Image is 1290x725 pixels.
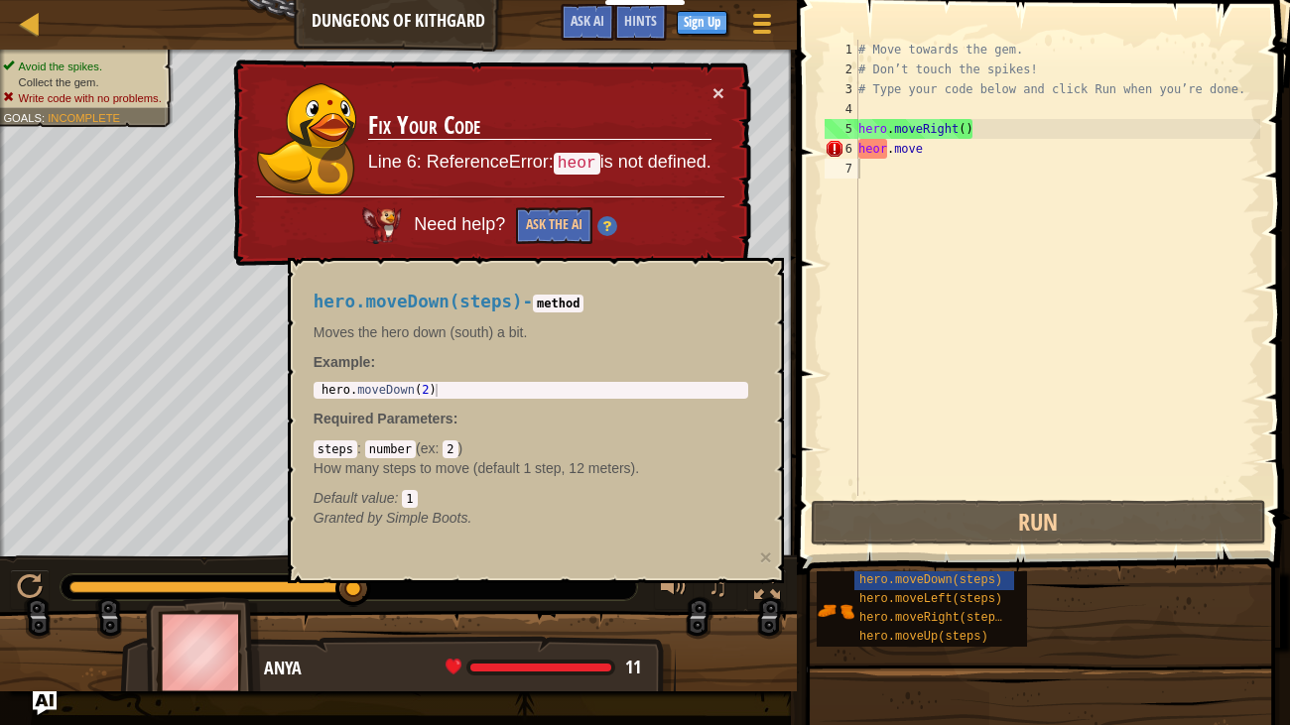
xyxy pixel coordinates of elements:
button: Adjust volume [654,569,694,610]
span: Incomplete [48,111,120,124]
li: Collect the gem. [3,74,161,90]
span: Collect the gem. [19,75,99,88]
span: Hints [624,11,657,30]
button: Run [811,500,1266,545]
span: Goals [3,111,42,124]
span: hero.moveUp(steps) [859,630,988,644]
button: Ctrl + P: Play [10,569,50,610]
h3: Fix Your Code [368,112,711,140]
span: hero.moveDown(steps) [314,292,523,311]
button: ♫ [704,569,737,610]
span: Default value [314,490,395,506]
span: : [453,411,458,426]
span: ♫ [708,572,727,602]
button: × [712,82,724,103]
button: Ask AI [561,4,614,41]
em: Simple Boots. [314,510,472,526]
div: Anya [264,656,656,681]
button: × [760,546,772,567]
div: 1 [825,40,858,60]
span: Example [314,354,371,370]
button: Sign Up [677,11,727,35]
img: duck_okar.png [257,83,356,195]
code: 1 [402,490,417,508]
span: Required Parameters [314,411,453,426]
img: thang_avatar_frame.png [146,597,261,707]
span: Need help? [414,214,510,234]
button: Ask the AI [516,207,592,244]
div: 2 [825,60,858,79]
p: Moves the hero down (south) a bit. [314,322,748,342]
div: 5 [825,119,858,139]
span: : [357,440,365,456]
code: steps [314,440,357,458]
code: number [365,440,416,458]
span: 11 [625,655,641,679]
img: portrait.png [817,592,854,630]
span: Avoid the spikes. [19,60,102,72]
img: Hint [597,216,617,236]
code: method [533,295,583,312]
div: 7 [825,159,858,179]
img: AI [362,207,402,243]
strong: : [314,354,375,370]
span: Granted by [314,510,386,526]
span: : [42,111,48,124]
div: ( ) [314,438,748,508]
code: 2 [443,440,457,458]
span: : [436,440,444,456]
code: heor [554,153,600,175]
div: 3 [825,79,858,99]
p: How many steps to move (default 1 step, 12 meters). [314,458,748,478]
h4: - [314,293,748,311]
div: health: 11 / 11 [446,659,641,676]
li: Write code with no problems. [3,90,161,106]
button: Show game menu [737,4,787,51]
span: Write code with no problems. [19,91,162,104]
span: hero.moveRight(steps) [859,611,1009,625]
span: hero.moveDown(steps) [859,573,1002,587]
p: Line 6: ReferenceError: is not defined. [368,150,711,176]
span: hero.moveLeft(steps) [859,592,1002,606]
div: 6 [825,139,858,159]
span: Ask AI [571,11,604,30]
span: : [395,490,403,506]
span: ex [421,440,436,456]
button: Toggle fullscreen [747,569,787,610]
li: Avoid the spikes. [3,59,161,74]
div: 4 [825,99,858,119]
button: Ask AI [33,691,57,715]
